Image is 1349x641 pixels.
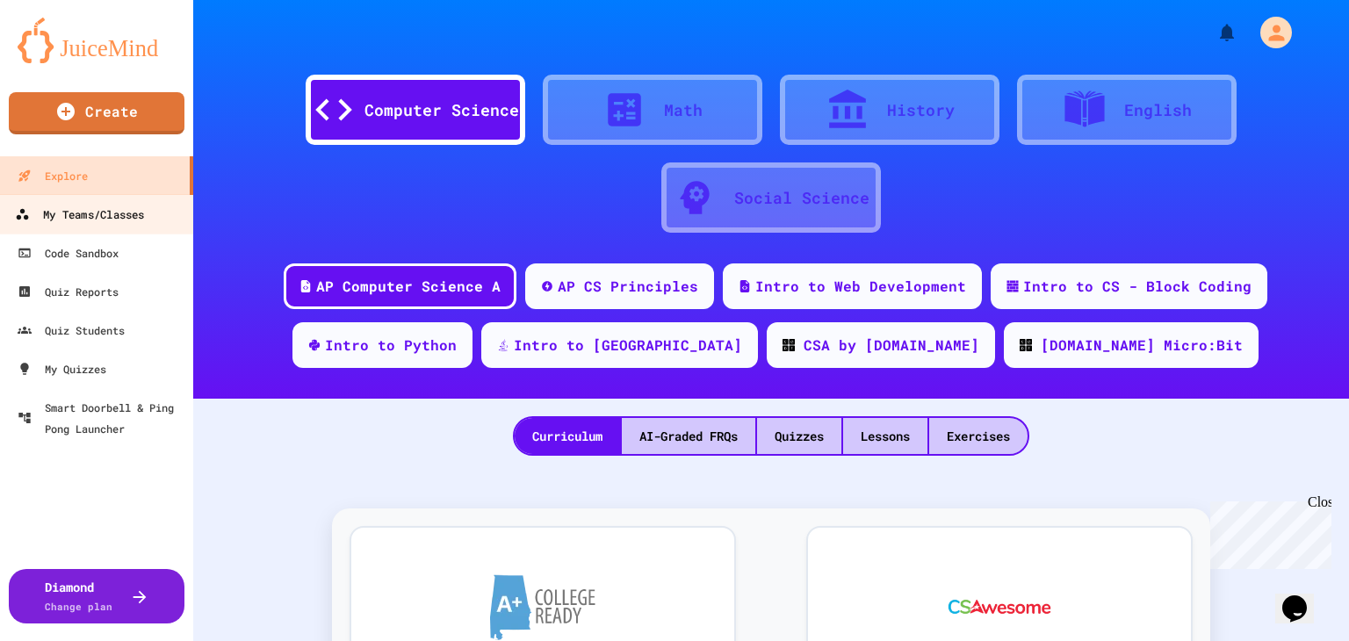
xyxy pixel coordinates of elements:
div: Chat with us now!Close [7,7,121,112]
div: Exercises [929,418,1028,454]
div: Explore [18,165,88,186]
div: My Teams/Classes [15,204,144,226]
div: CSA by [DOMAIN_NAME] [804,335,979,356]
div: My Account [1242,12,1296,53]
iframe: chat widget [1203,494,1331,569]
img: CODE_logo_RGB.png [1020,339,1032,351]
div: Lessons [843,418,927,454]
img: CODE_logo_RGB.png [783,339,795,351]
span: Change plan [45,600,112,613]
div: English [1124,98,1192,122]
div: My Notifications [1184,18,1242,47]
div: Math [664,98,703,122]
div: Social Science [734,186,869,210]
div: Quiz Reports [18,281,119,302]
div: Quiz Students [18,320,125,341]
div: Smart Doorbell & Ping Pong Launcher [18,397,186,439]
div: History [887,98,955,122]
div: Code Sandbox [18,242,119,263]
div: Intro to CS - Block Coding [1023,276,1252,297]
iframe: chat widget [1275,571,1331,623]
div: Computer Science [364,98,519,122]
img: A+ College Ready [490,574,595,640]
div: AP Computer Science A [316,276,501,297]
div: Intro to Web Development [755,276,966,297]
div: AI-Graded FRQs [622,418,755,454]
div: Quizzes [757,418,841,454]
div: Diamond [45,578,112,615]
img: logo-orange.svg [18,18,176,63]
button: DiamondChange plan [9,569,184,623]
div: Intro to [GEOGRAPHIC_DATA] [514,335,742,356]
div: My Quizzes [18,358,106,379]
div: AP CS Principles [558,276,698,297]
div: Curriculum [515,418,620,454]
a: Create [9,92,184,134]
div: Intro to Python [325,335,457,356]
div: [DOMAIN_NAME] Micro:Bit [1041,335,1243,356]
